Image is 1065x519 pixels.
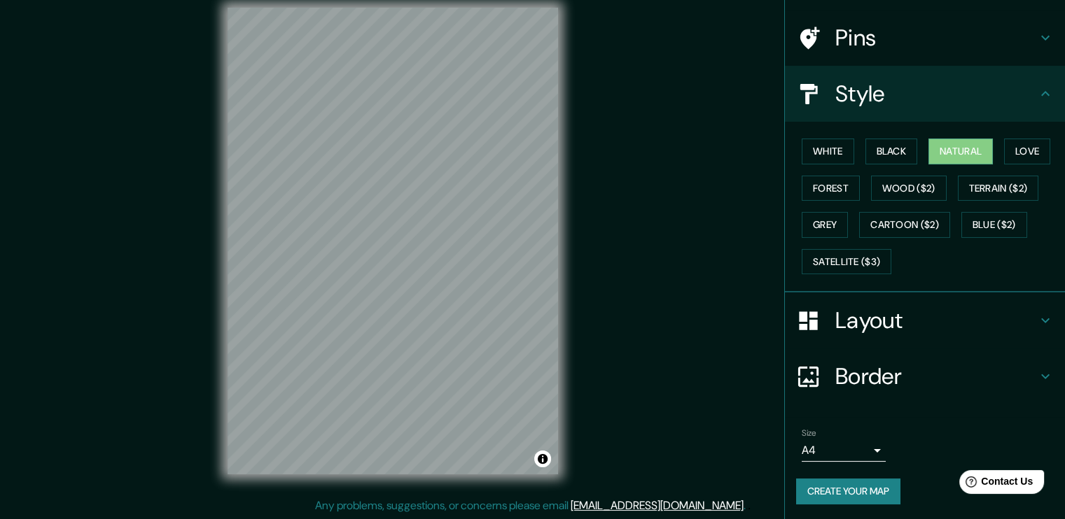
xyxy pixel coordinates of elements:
div: Style [785,66,1065,122]
p: Any problems, suggestions, or concerns please email . [315,497,746,514]
div: A4 [802,439,886,462]
div: . [746,497,748,514]
h4: Pins [835,24,1037,52]
button: Terrain ($2) [958,176,1039,201]
button: Grey [802,212,848,238]
button: Cartoon ($2) [859,212,950,238]
button: White [802,138,854,164]
button: Natural [928,138,993,164]
div: . [748,497,751,514]
button: Satellite ($3) [802,249,891,275]
button: Blue ($2) [961,212,1027,238]
button: Forest [802,176,860,201]
iframe: Help widget launcher [940,464,1050,504]
a: [EMAIL_ADDRESS][DOMAIN_NAME] [571,498,744,513]
h4: Layout [835,306,1037,334]
button: Black [865,138,918,164]
canvas: Map [228,8,558,474]
button: Create your map [796,478,900,504]
h4: Border [835,362,1037,390]
h4: Style [835,80,1037,108]
div: Border [785,348,1065,404]
label: Size [802,427,816,439]
div: Pins [785,10,1065,66]
button: Wood ($2) [871,176,947,201]
button: Love [1004,138,1050,164]
div: Layout [785,292,1065,348]
button: Toggle attribution [534,450,551,467]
